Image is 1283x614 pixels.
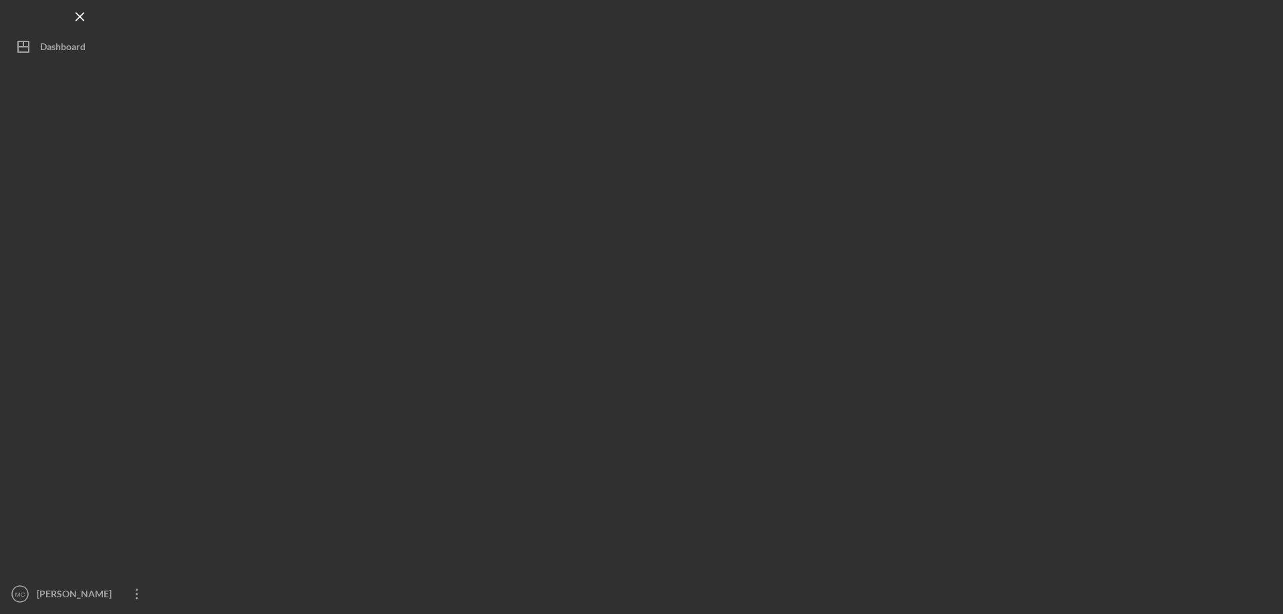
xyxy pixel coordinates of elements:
[15,591,25,598] text: MC
[40,33,86,63] div: Dashboard
[33,581,120,611] div: [PERSON_NAME]
[7,33,154,60] button: Dashboard
[7,581,154,607] button: MC[PERSON_NAME]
